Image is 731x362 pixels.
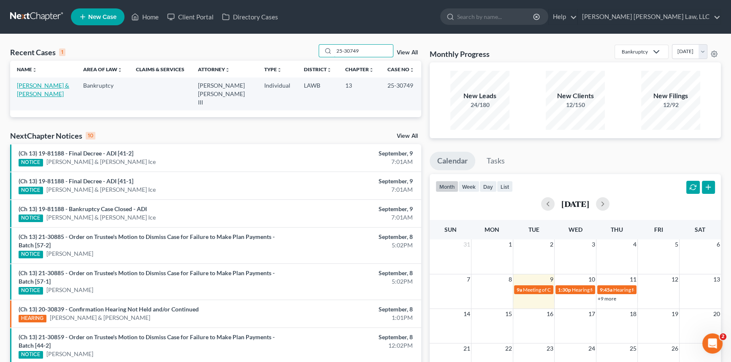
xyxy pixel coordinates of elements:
[297,78,338,110] td: LAWB
[671,309,679,319] span: 19
[466,274,471,284] span: 7
[59,48,65,56] div: 1
[720,333,726,340] span: 2
[19,287,43,295] div: NOTICE
[654,226,663,233] span: Fri
[287,269,413,277] div: September, 8
[264,66,282,72] a: Typeunfold_more
[549,239,554,249] span: 2
[287,205,413,213] div: September, 9
[46,185,156,194] a: [PERSON_NAME] & [PERSON_NAME] Ice
[19,251,43,258] div: NOTICE
[46,213,156,222] a: [PERSON_NAME] & [PERSON_NAME] Ice
[712,309,721,319] span: 20
[674,239,679,249] span: 5
[622,48,648,55] div: Bankruptcy
[76,78,129,110] td: Bankruptcy
[578,9,720,24] a: [PERSON_NAME] [PERSON_NAME] Law, LLC
[436,181,458,192] button: month
[19,159,43,166] div: NOTICE
[334,45,393,57] input: Search by name...
[10,131,95,141] div: NextChapter Notices
[561,199,589,208] h2: [DATE]
[163,9,218,24] a: Client Portal
[504,309,513,319] span: 15
[257,78,297,110] td: Individual
[523,287,617,293] span: Meeting of Creditors for [PERSON_NAME]
[450,91,509,101] div: New Leads
[588,343,596,354] span: 24
[629,309,637,319] span: 18
[641,101,700,109] div: 12/92
[129,61,191,78] th: Claims & Services
[611,226,623,233] span: Thu
[457,9,534,24] input: Search by name...
[287,341,413,350] div: 12:02PM
[591,239,596,249] span: 3
[225,67,230,72] i: unfold_more
[588,309,596,319] span: 17
[716,239,721,249] span: 6
[304,66,332,72] a: Districtunfold_more
[444,226,457,233] span: Sun
[17,66,37,72] a: Nameunfold_more
[19,306,199,313] a: (Ch 13) 20-30839 - Confirmation Hearing Not Held and/or Continued
[508,239,513,249] span: 1
[508,274,513,284] span: 8
[287,213,413,222] div: 7:01AM
[19,187,43,194] div: NOTICE
[629,274,637,284] span: 11
[463,343,471,354] span: 21
[549,9,577,24] a: Help
[46,350,93,358] a: [PERSON_NAME]
[463,239,471,249] span: 31
[458,181,479,192] button: week
[558,287,571,293] span: 1:30p
[50,314,150,322] a: [PERSON_NAME] & [PERSON_NAME]
[287,305,413,314] div: September, 8
[528,226,539,233] span: Tue
[712,274,721,284] span: 13
[430,49,490,59] h3: Monthly Progress
[88,14,116,20] span: New Case
[600,287,612,293] span: 9:45a
[117,67,122,72] i: unfold_more
[19,233,275,249] a: (Ch 13) 21-30885 - Order on Trustee's Motion to Dismiss Case for Failure to Make Plan Payments - ...
[46,158,156,166] a: [PERSON_NAME] & [PERSON_NAME] Ice
[463,309,471,319] span: 14
[485,226,499,233] span: Mon
[369,67,374,72] i: unfold_more
[450,101,509,109] div: 24/180
[613,287,724,293] span: Hearing for [PERSON_NAME] & [PERSON_NAME]
[19,315,46,322] div: HEARING
[641,91,700,101] div: New Filings
[497,181,513,192] button: list
[19,269,275,285] a: (Ch 13) 21-30885 - Order on Trustee's Motion to Dismiss Case for Failure to Make Plan Payments - ...
[504,343,513,354] span: 22
[287,158,413,166] div: 7:01AM
[479,152,512,170] a: Tasks
[397,50,418,56] a: View All
[46,249,93,258] a: [PERSON_NAME]
[327,67,332,72] i: unfold_more
[568,226,582,233] span: Wed
[218,9,282,24] a: Directory Cases
[287,241,413,249] div: 5:02PM
[430,152,475,170] a: Calendar
[632,239,637,249] span: 4
[83,66,122,72] a: Area of Lawunfold_more
[19,333,275,349] a: (Ch 13) 21-30859 - Order on Trustee's Motion to Dismiss Case for Failure to Make Plan Payments - ...
[86,132,95,139] div: 10
[629,343,637,354] span: 25
[127,9,163,24] a: Home
[19,215,43,222] div: NOTICE
[671,274,679,284] span: 12
[287,185,413,194] div: 7:01AM
[588,274,596,284] span: 10
[32,67,37,72] i: unfold_more
[479,181,497,192] button: day
[19,351,43,359] div: NOTICE
[546,343,554,354] span: 23
[277,67,282,72] i: unfold_more
[287,177,413,185] div: September, 9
